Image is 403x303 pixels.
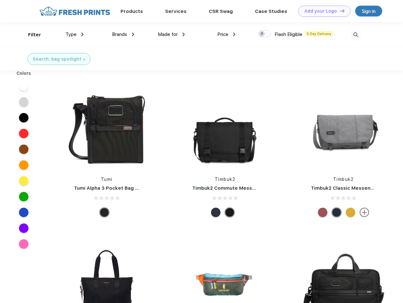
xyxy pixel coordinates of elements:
img: filter_cancel.svg [83,58,85,61]
div: Colors [12,70,36,77]
div: Eco Black [225,208,234,217]
a: Products [121,9,143,14]
img: func=resize&h=266 [65,86,149,170]
a: Timbuk2 Commute Messenger Bag [192,185,277,191]
img: func=resize&h=266 [301,86,386,170]
a: Timbuk2 Classic Messenger Bag [311,185,389,191]
div: Eco Amber [346,208,355,217]
div: Add your Logo [304,9,337,14]
img: more.svg [360,208,369,217]
img: func=resize&h=266 [183,86,267,170]
a: Tumi Alpha 3 Pocket Bag Small [74,185,148,191]
a: Timbuk2 [215,177,236,182]
img: dropdown.png [233,33,235,36]
img: dropdown.png [132,33,134,36]
span: Type [65,32,77,37]
a: Sign in [355,6,382,16]
div: Eco Nautical [211,208,220,217]
span: Flash Eligible [275,32,302,37]
div: Eco Collegiate Red [318,208,327,217]
a: Tumi [101,177,113,182]
span: Price [217,32,228,37]
img: dropdown.png [81,33,84,36]
div: Filter [28,31,41,39]
a: Timbuk2 [333,177,354,182]
div: Sign in [362,8,375,15]
span: 5 Day Delivery [305,31,333,37]
span: Made for [158,32,178,37]
div: Search: bag spotlight [33,56,81,62]
span: Brands [112,32,127,37]
img: DT [340,9,344,13]
div: Black [100,208,109,217]
img: dropdown.png [183,33,185,36]
img: desktop_search.svg [350,30,361,40]
img: fo%20logo%202.webp [38,6,112,17]
div: Eco Nautical [332,208,341,217]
